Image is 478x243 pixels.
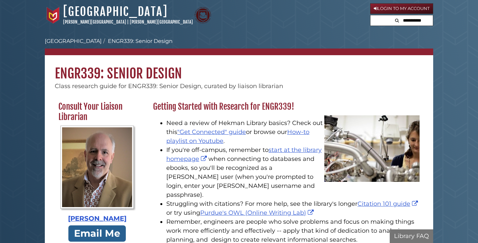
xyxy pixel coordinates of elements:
a: start at the library homepage [166,146,322,163]
a: Citation 101 guide [358,200,420,207]
button: Search [393,15,401,24]
i: Search [395,18,399,23]
a: [PERSON_NAME][GEOGRAPHIC_DATA] [63,19,126,25]
span: Class research guide for ENGR339: Senior Design, curated by liaison librarian [55,82,283,90]
a: [GEOGRAPHIC_DATA] [45,38,102,44]
nav: breadcrumb [45,37,433,55]
img: Calvin Theological Seminary [195,7,211,24]
button: Library FAQ [390,229,433,243]
li: Struggling with citations? For more help, see the library's longer or try using [166,199,420,217]
a: Email Me [68,225,126,242]
div: [PERSON_NAME] [58,214,136,224]
li: Need a review of Hekman Library basics? Check out this or browse our . [166,119,420,146]
h1: ENGR339: Senior Design [45,55,433,82]
img: Profile Photo [60,126,134,209]
a: Login to My Account [370,3,433,14]
a: [GEOGRAPHIC_DATA] [63,4,168,19]
a: Purdue's OWL (Online Writing Lab) [200,209,315,216]
a: [PERSON_NAME][GEOGRAPHIC_DATA] [130,19,193,25]
a: How-to playlist on Youtube [166,128,309,145]
a: Profile Photo [PERSON_NAME] [58,126,136,224]
span: | [127,19,129,25]
li: If you're off-campus, remember to when connecting to databases and ebooks, so you'll be recognize... [166,146,420,199]
a: ENGR339: Senior Design [108,38,173,44]
a: "Get Connected" guide [177,128,246,136]
h2: Getting Started with Research for ENGR339! [150,101,423,112]
img: Calvin University [45,7,61,24]
h2: Consult Your Liaison Librarian [55,101,139,122]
